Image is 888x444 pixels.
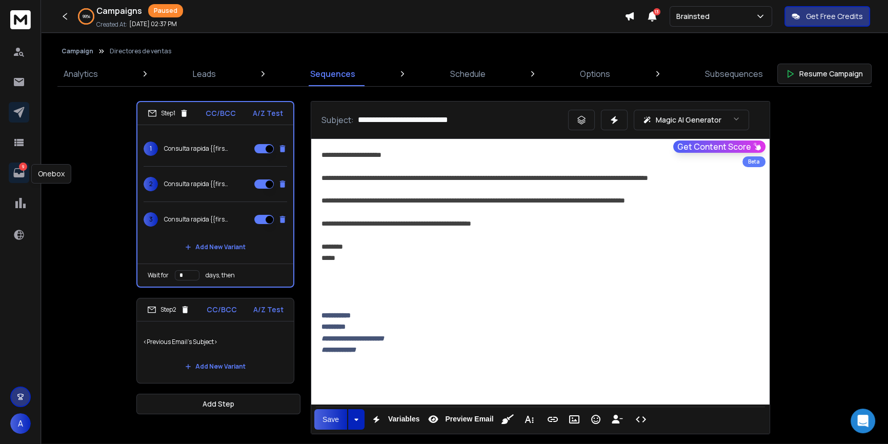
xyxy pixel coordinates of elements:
button: Save [314,409,347,430]
div: Onebox [31,164,71,184]
button: More Text [519,409,539,430]
a: Leads [187,62,222,86]
button: Get Free Credits [784,6,870,27]
div: Step 2 [147,305,190,314]
div: Step 1 [148,109,189,118]
button: Variables [367,409,422,430]
div: Open Intercom Messenger [851,409,875,433]
h1: Campaigns [96,5,142,17]
button: Insert Image (Ctrl+P) [564,409,584,430]
button: Insert Unsubscribe Link [608,409,627,430]
p: Consulta rapida {{firstName}} [164,145,230,153]
p: Wait for [148,271,169,279]
p: A/Z Test [253,305,284,315]
button: Add New Variant [177,237,254,257]
p: Consulta rapida {{firstName}} [164,180,230,188]
p: <Previous Email's Subject> [143,328,288,356]
button: Insert Link (Ctrl+K) [543,409,562,430]
span: 13 [653,8,660,15]
p: Created At: [96,21,127,29]
button: Magic AI Generator [634,110,749,130]
p: Directores de ventas [110,47,171,55]
span: 3 [144,212,158,227]
p: Subsequences [705,68,763,80]
p: days, then [206,271,235,279]
button: A [10,413,31,434]
span: 1 [144,142,158,156]
p: Options [580,68,610,80]
p: CC/BCC [206,108,236,118]
span: Variables [386,415,422,423]
span: Preview Email [443,415,495,423]
div: Paused [148,4,183,17]
a: Analytics [57,62,104,86]
p: A/Z Test [253,108,283,118]
li: Step2CC/BCCA/Z Test<Previous Email's Subject>Add New Variant [136,298,294,384]
button: Preview Email [423,409,495,430]
button: Add New Variant [177,356,254,377]
p: Schedule [450,68,486,80]
button: Code View [631,409,651,430]
p: Magic AI Generator [656,115,721,125]
button: Resume Campaign [777,64,872,84]
button: Clean HTML [498,409,517,430]
span: 2 [144,177,158,191]
button: Add Step [136,394,300,414]
button: Campaign [62,47,93,55]
p: Consulta rapida {{firstName}} [164,215,230,224]
a: Schedule [444,62,492,86]
button: Get Content Score [673,140,765,153]
a: 9 [9,163,29,183]
p: Sequences [310,68,355,80]
p: CC/BCC [207,305,237,315]
p: Subject: [321,114,354,126]
p: Analytics [64,68,98,80]
a: Subsequences [699,62,769,86]
a: Sequences [304,62,361,86]
button: Emoticons [586,409,606,430]
p: Brainsted [676,11,714,22]
p: [DATE] 02:37 PM [129,20,177,28]
p: Leads [193,68,216,80]
a: Options [574,62,616,86]
div: Beta [742,156,765,167]
li: Step1CC/BCCA/Z Test1Consulta rapida {{firstName}}2Consulta rapida {{firstName}}3Consulta rapida {... [136,101,294,288]
p: Get Free Credits [806,11,863,22]
p: 99 % [83,13,90,19]
p: 9 [19,163,27,171]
